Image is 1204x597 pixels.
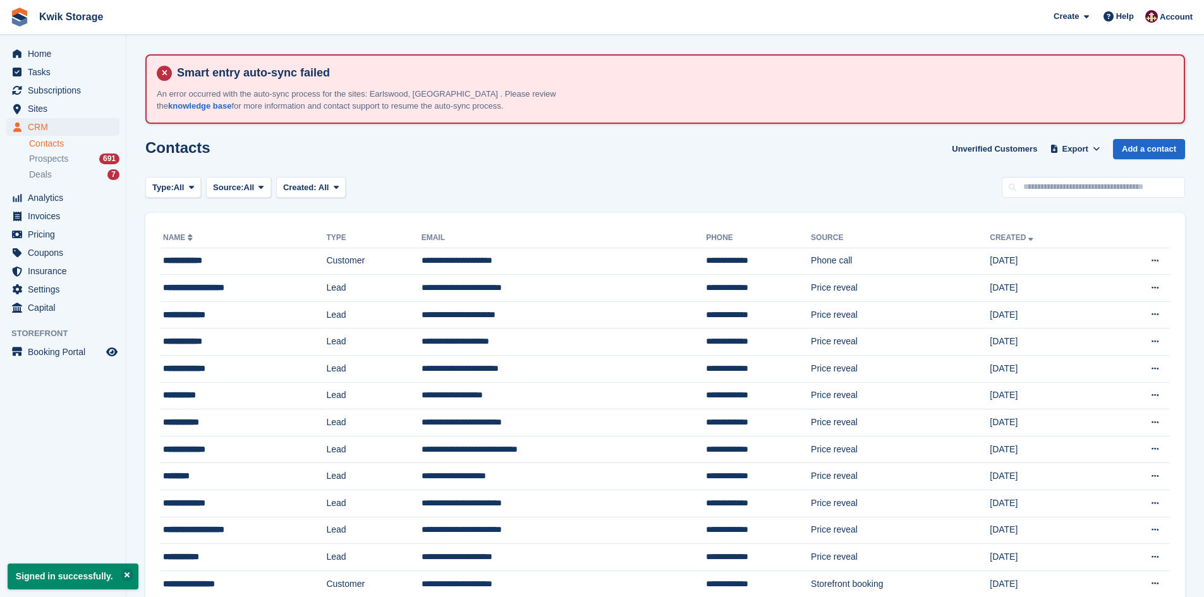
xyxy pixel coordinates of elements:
[811,356,990,383] td: Price reveal
[6,63,119,81] a: menu
[990,382,1104,409] td: [DATE]
[1113,139,1185,160] a: Add a contact
[28,189,104,207] span: Analytics
[319,183,329,192] span: All
[811,463,990,490] td: Price reveal
[990,356,1104,383] td: [DATE]
[811,275,990,302] td: Price reveal
[326,275,421,302] td: Lead
[990,517,1104,544] td: [DATE]
[28,299,104,317] span: Capital
[6,81,119,99] a: menu
[28,280,104,298] span: Settings
[811,301,990,329] td: Price reveal
[811,228,990,248] th: Source
[990,544,1104,571] td: [DATE]
[152,181,174,194] span: Type:
[811,248,990,275] td: Phone call
[99,154,119,164] div: 691
[28,226,104,243] span: Pricing
[8,564,138,589] p: Signed in successfully.
[29,169,52,181] span: Deals
[326,409,421,437] td: Lead
[1047,139,1103,160] button: Export
[107,169,119,180] div: 7
[811,517,990,544] td: Price reveal
[990,301,1104,329] td: [DATE]
[28,244,104,262] span: Coupons
[104,344,119,359] a: Preview store
[811,382,990,409] td: Price reveal
[811,329,990,356] td: Price reveal
[6,100,119,118] a: menu
[706,228,811,248] th: Phone
[811,409,990,437] td: Price reveal
[174,181,185,194] span: All
[326,301,421,329] td: Lead
[326,356,421,383] td: Lead
[990,436,1104,463] td: [DATE]
[326,248,421,275] td: Customer
[28,81,104,99] span: Subscriptions
[326,517,421,544] td: Lead
[172,66,1174,80] h4: Smart entry auto-sync failed
[28,118,104,136] span: CRM
[145,177,201,198] button: Type: All
[244,181,255,194] span: All
[11,327,126,340] span: Storefront
[326,382,421,409] td: Lead
[6,280,119,298] a: menu
[947,139,1042,160] a: Unverified Customers
[990,490,1104,517] td: [DATE]
[811,436,990,463] td: Price reveal
[6,262,119,280] a: menu
[276,177,346,198] button: Created: All
[1145,10,1158,23] img: ellie tragonette
[1116,10,1134,23] span: Help
[990,248,1104,275] td: [DATE]
[28,100,104,118] span: Sites
[283,183,317,192] span: Created:
[29,138,119,150] a: Contacts
[811,544,990,571] td: Price reveal
[6,343,119,361] a: menu
[1160,11,1193,23] span: Account
[28,262,104,280] span: Insurance
[326,436,421,463] td: Lead
[990,409,1104,437] td: [DATE]
[34,6,108,27] a: Kwik Storage
[145,139,210,156] h1: Contacts
[326,463,421,490] td: Lead
[6,45,119,63] a: menu
[6,207,119,225] a: menu
[990,463,1104,490] td: [DATE]
[29,152,119,166] a: Prospects 691
[1054,10,1079,23] span: Create
[990,329,1104,356] td: [DATE]
[422,228,707,248] th: Email
[157,88,599,112] p: An error occurred with the auto-sync process for the sites: Earlswood, [GEOGRAPHIC_DATA] . Please...
[163,233,195,242] a: Name
[6,299,119,317] a: menu
[6,189,119,207] a: menu
[168,101,231,111] a: knowledge base
[326,228,421,248] th: Type
[990,233,1036,242] a: Created
[6,244,119,262] a: menu
[29,153,68,165] span: Prospects
[10,8,29,27] img: stora-icon-8386f47178a22dfd0bd8f6a31ec36ba5ce8667c1dd55bd0f319d3a0aa187defe.svg
[29,168,119,181] a: Deals 7
[1062,143,1088,155] span: Export
[28,207,104,225] span: Invoices
[28,343,104,361] span: Booking Portal
[326,544,421,571] td: Lead
[6,118,119,136] a: menu
[28,63,104,81] span: Tasks
[28,45,104,63] span: Home
[326,329,421,356] td: Lead
[811,490,990,517] td: Price reveal
[213,181,243,194] span: Source:
[326,490,421,517] td: Lead
[6,226,119,243] a: menu
[206,177,271,198] button: Source: All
